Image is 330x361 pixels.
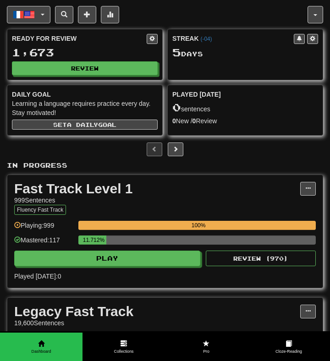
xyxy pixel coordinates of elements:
div: sentences [172,102,318,114]
p: In Progress [7,161,323,170]
button: Play [14,251,200,266]
button: Fluency Fast Track [14,205,66,215]
button: Add sentence to collection [78,6,96,23]
div: New / Review [172,116,318,126]
strong: 0 [172,117,176,125]
span: 0 [172,101,181,114]
div: 11.712% [81,235,106,245]
div: Daily Goal [12,90,158,99]
span: Cloze-Reading [247,349,330,355]
button: Seta dailygoal [12,120,158,130]
button: Review [12,61,158,75]
div: 999 Sentences [14,196,300,205]
span: Played [DATE] [172,90,221,99]
div: Streak [172,34,294,43]
strong: 0 [192,117,196,125]
span: 5 [172,46,181,59]
span: Pro [165,349,247,355]
span: a daily [67,121,98,128]
a: (-04) [200,36,212,42]
div: 1,673 [12,47,158,58]
div: Mastered: 117 [14,235,74,251]
span: Collections [82,349,165,355]
div: Day s [172,47,318,59]
div: Legacy Fast Track [14,305,300,318]
div: Ready for Review [12,34,147,43]
span: Played [DATE]: 0 [14,272,316,281]
button: Search sentences [55,6,73,23]
div: 100% [81,221,316,230]
button: Review (970) [206,251,316,266]
div: Playing: 999 [14,221,74,236]
div: 19,600 Sentences [14,318,300,328]
div: Fast Track Level 1 [14,182,300,196]
button: More stats [101,6,119,23]
div: Learning a language requires practice every day. Stay motivated! [12,99,158,117]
